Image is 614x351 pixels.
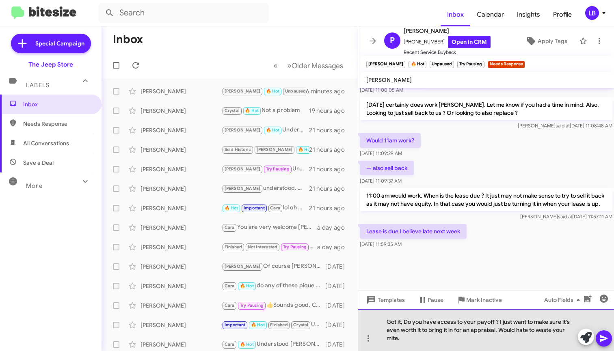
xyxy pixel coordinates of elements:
div: Got it, Do you have access to your payoff ? I just want to make sure it's even worth it to bring ... [358,309,614,351]
span: Older Messages [292,61,343,70]
div: 21 hours ago [309,126,351,134]
button: Previous [268,57,283,74]
span: [PERSON_NAME] [225,264,261,269]
input: Search [98,3,269,23]
button: Templates [358,293,411,307]
span: said at [556,123,570,129]
div: [PERSON_NAME] [141,146,222,154]
div: lol oh boy I appreciate the update [PERSON_NAME]. More then happy to help and get you a fair valu... [222,203,309,213]
div: Lease is due I believe late next week [222,86,306,96]
div: [PERSON_NAME] [141,243,222,251]
span: All Conversations [23,139,69,147]
span: Needs Response [23,120,92,128]
small: 🔥 Hot [409,61,426,68]
div: [PERSON_NAME] [141,224,222,232]
span: 🔥 Hot [266,88,280,94]
div: Sounds Good! we are open 9-6 [DATE] when you have a time that works best you can let me know here... [222,242,317,252]
div: Understood [PERSON_NAME]. Thank you for the update. We are available Mon-Fr: 9-8 and Sat9-6. when... [222,145,309,154]
div: Understood [PERSON_NAME]. That would be the Durango. Not available yet but as soon as we have one... [222,164,309,174]
span: Auto Fields [544,293,583,307]
span: Sold Historic [225,147,251,152]
div: 21 hours ago [309,185,351,193]
span: Save a Deal [23,159,54,167]
div: 21 hours ago [309,204,351,212]
div: [PERSON_NAME] [141,340,222,349]
span: [PERSON_NAME] [225,186,261,191]
span: Mark Inactive [466,293,502,307]
div: understood. Should anything change, please do not hesitate to reach me here directly. Thanks again [222,184,309,193]
div: a day ago [317,224,351,232]
span: said at [558,213,572,220]
span: Unpaused [285,88,306,94]
span: [PERSON_NAME] [366,76,412,84]
div: [PERSON_NAME] [141,165,222,173]
span: [DATE] 11:00:05 AM [360,87,403,93]
span: Not Interested [248,244,278,250]
span: Insights [510,3,547,26]
div: LB [585,6,599,20]
span: Cara [225,283,235,289]
div: [PERSON_NAME] [141,282,222,290]
small: Unpaused [430,61,454,68]
span: 🔥 Hot [266,127,280,133]
button: LB [578,6,605,20]
span: [DATE] 11:09:29 AM [360,150,402,156]
button: Mark Inactive [450,293,508,307]
button: Next [282,57,348,74]
span: « [273,60,278,71]
div: [PERSON_NAME] [141,126,222,134]
div: [DATE] [325,340,351,349]
div: [PERSON_NAME] [141,301,222,310]
a: Open in CRM [448,36,491,48]
span: More [26,182,43,189]
span: Crystal [225,108,240,113]
span: [PERSON_NAME] [225,88,261,94]
div: 21 hours ago [309,146,351,154]
div: [DATE] [325,282,351,290]
div: Understood [PERSON_NAME] I see that in the file now thank you for the update. When you stop by yo... [222,340,325,349]
span: Try Pausing [283,244,307,250]
a: Profile [547,3,578,26]
div: Understood. we are available Mon-Fri: 9-8 and Sat: 9-6. When you have a best day and time to brin... [222,125,309,135]
button: Pause [411,293,450,307]
small: Try Pausing [457,61,484,68]
div: Understood thank you for the upsate! [222,320,325,329]
a: Special Campaign [11,34,91,53]
div: do any of these pique your interest [PERSON_NAME] ? LINK TO RAM 1500 LARAMIE INVENTORY: [URL][DOM... [222,281,325,291]
div: 21 hours ago [309,165,351,173]
span: Try Pausing [240,303,264,308]
div: [PERSON_NAME] [141,263,222,271]
span: Special Campaign [35,39,84,47]
button: Apply Tags [517,34,575,48]
div: Of course [PERSON_NAME]. see below [URL][DOMAIN_NAME] [222,262,325,271]
div: [PERSON_NAME] [141,107,222,115]
nav: Page navigation example [269,57,348,74]
p: — also sell back [360,161,414,175]
div: 19 hours ago [309,107,351,115]
span: Cara [225,225,235,230]
span: Cara [270,205,280,211]
span: Labels [26,82,50,89]
p: 11:00 am would work. When is the lease due ? It just may not make sense to try to sell it back as... [360,188,612,211]
span: 🔥 Hot [251,322,265,327]
div: 6 minutes ago [306,87,351,95]
span: 🔥 Hot [298,147,312,152]
span: Finished [225,244,242,250]
span: Try Pausing [266,166,290,172]
span: Templates [365,293,405,307]
small: [PERSON_NAME] [366,61,405,68]
div: a day ago [317,243,351,251]
span: Cara [225,342,235,347]
span: Important [225,322,246,327]
div: [PERSON_NAME] [141,87,222,95]
span: Apply Tags [538,34,567,48]
a: Calendar [470,3,510,26]
div: [PERSON_NAME] [141,204,222,212]
div: Not a problem [222,106,309,115]
div: The Jeep Store [28,60,73,69]
div: You are very welcome [PERSON_NAME]. Talk soon. [222,223,317,232]
p: Would 11am work? [360,133,421,148]
span: [PERSON_NAME] [225,127,261,133]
